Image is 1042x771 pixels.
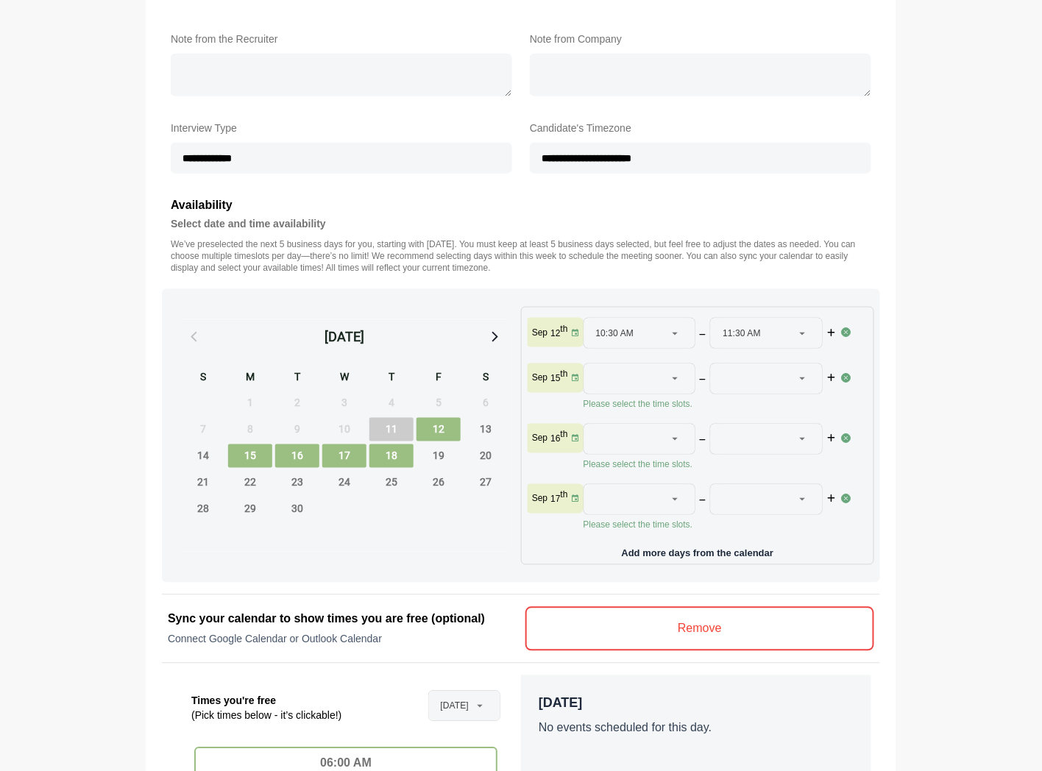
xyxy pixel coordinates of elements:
span: Thursday, September 11, 2025 [369,418,414,441]
h4: Select date and time availability [171,215,871,232]
p: Please select the time slots. [584,519,841,531]
span: Sunday, September 7, 2025 [181,418,225,441]
span: Tuesday, September 23, 2025 [275,471,319,494]
p: [DATE] [539,693,854,714]
span: Monday, September 15, 2025 [228,444,272,468]
span: Sunday, September 28, 2025 [181,497,225,521]
sup: th [561,324,568,334]
strong: 12 [550,328,560,338]
span: Friday, September 12, 2025 [417,418,461,441]
div: M [228,369,272,388]
strong: 15 [550,374,560,384]
span: Tuesday, September 16, 2025 [275,444,319,468]
v-button: Remove [525,607,874,651]
p: Connect Google Calendar or Outlook Calendar [168,632,517,647]
span: 11:30 AM [723,319,761,348]
span: Saturday, September 20, 2025 [464,444,508,468]
span: Wednesday, September 17, 2025 [322,444,366,468]
span: Monday, September 1, 2025 [228,391,272,415]
div: F [417,369,461,388]
span: Thursday, September 18, 2025 [369,444,414,468]
sup: th [561,490,568,500]
p: Sep [532,493,547,505]
span: Sunday, September 14, 2025 [181,444,225,468]
div: [DATE] [325,327,364,347]
p: Please select the time slots. [584,399,841,411]
span: Friday, September 19, 2025 [417,444,461,468]
span: Tuesday, September 2, 2025 [275,391,319,415]
span: Wednesday, September 24, 2025 [322,471,366,494]
label: Candidate's Timezone [530,119,871,137]
span: Monday, September 8, 2025 [228,418,272,441]
span: Sunday, September 21, 2025 [181,471,225,494]
label: Note from the Recruiter [171,30,512,48]
p: Add more days from the calendar [528,543,868,558]
label: Interview Type [171,119,512,137]
p: Times you're free [191,694,341,708]
span: Friday, September 26, 2025 [417,471,461,494]
span: [DATE] [441,692,469,721]
span: Saturday, September 13, 2025 [464,418,508,441]
sup: th [561,430,568,440]
p: (Pick times below - it’s clickable!) [191,708,341,723]
span: 10:30 AM [596,319,634,348]
span: Friday, September 5, 2025 [417,391,461,415]
p: Sep [532,433,547,444]
span: Thursday, September 4, 2025 [369,391,414,415]
h3: Availability [171,196,871,215]
p: Sep [532,327,547,338]
span: Monday, September 29, 2025 [228,497,272,521]
p: No events scheduled for this day. [539,720,854,737]
p: We’ve preselected the next 5 business days for you, starting with [DATE]. You must keep at least ... [171,238,871,274]
div: W [322,369,366,388]
sup: th [561,369,568,380]
div: S [464,369,508,388]
span: Monday, September 22, 2025 [228,471,272,494]
strong: 17 [550,494,560,505]
div: T [369,369,414,388]
span: Tuesday, September 30, 2025 [275,497,319,521]
p: Sep [532,372,547,384]
strong: 16 [550,434,560,444]
span: Saturday, September 27, 2025 [464,471,508,494]
h2: Sync your calendar to show times you are free (optional) [168,611,517,628]
span: Tuesday, September 9, 2025 [275,418,319,441]
label: Note from Company [530,30,871,48]
div: T [275,369,319,388]
span: Saturday, September 6, 2025 [464,391,508,415]
div: S [181,369,225,388]
span: Thursday, September 25, 2025 [369,471,414,494]
p: Please select the time slots. [584,459,841,471]
span: Wednesday, September 3, 2025 [322,391,366,415]
span: Wednesday, September 10, 2025 [322,418,366,441]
